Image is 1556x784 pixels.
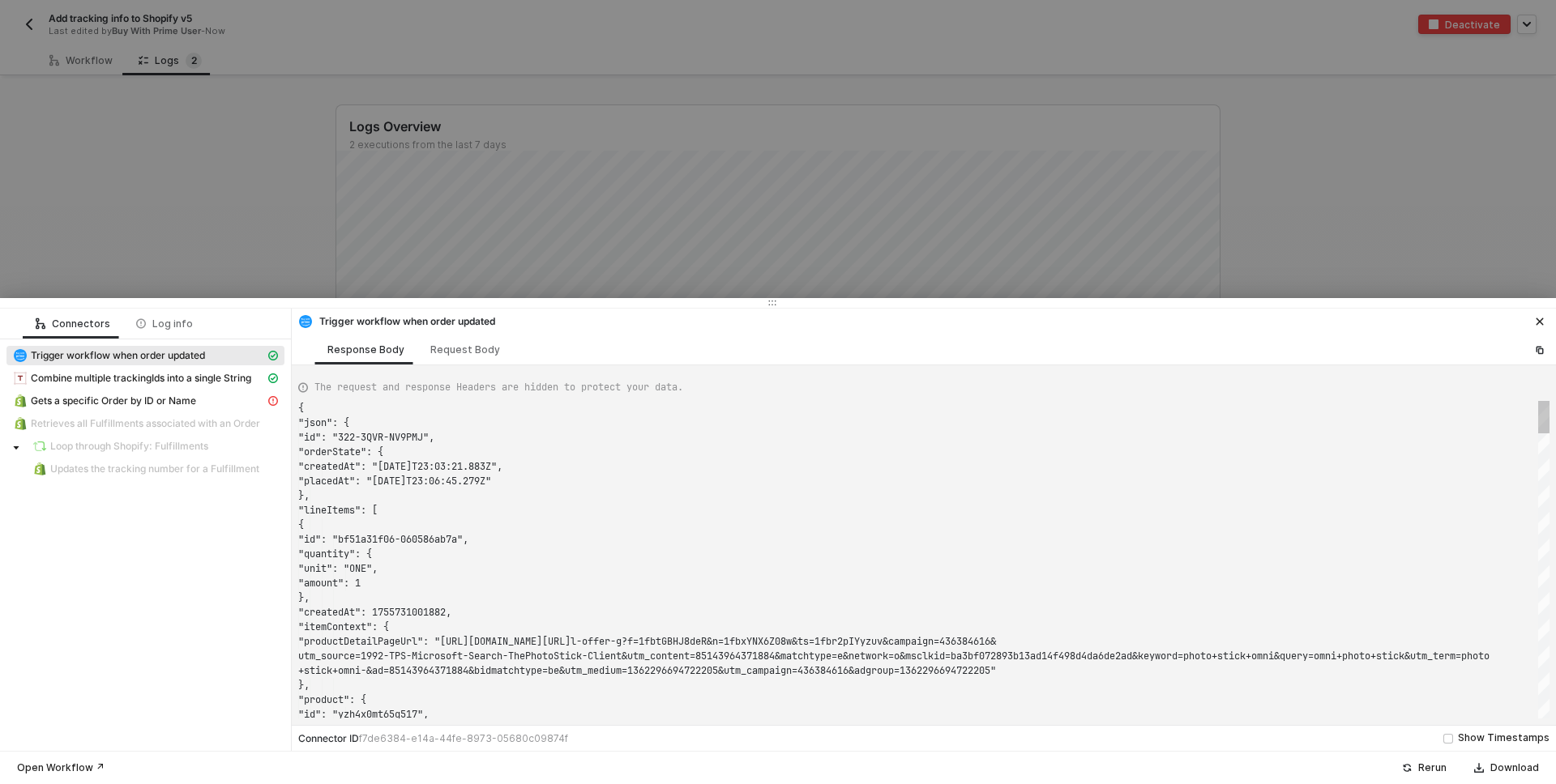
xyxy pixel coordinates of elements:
span: icon-download [1474,763,1484,773]
span: Gets a specific Order by ID or Name [6,391,284,411]
span: Combine multiple trackingIds into a single String [6,369,284,388]
span: }, [298,679,310,692]
img: integration-icon [299,315,312,328]
div: Show Timestamps [1458,731,1550,746]
span: icon-copy-paste [1535,345,1545,355]
span: "unit": "ONE", [298,562,378,575]
span: work=o&msclkid=ba3bf072893b13ad14f498d4da6de2ad&ke [866,650,1149,663]
span: "createdAt": 1755731001882, [298,606,451,619]
button: Open Workflow ↗ [6,758,115,778]
span: Retrieves all Fulfillments associated with an Order [31,417,260,430]
span: "id": "bf51a31f06-060586ab7a", [298,533,468,546]
span: f7de6384-e14a-44fe-8973-05680c09874f [359,732,568,744]
span: icon-exclamation [268,396,278,406]
textarea: Editor content;Press Alt+F1 for Accessibility Options. [298,401,299,415]
div: Download [1490,761,1539,774]
span: The request and response Headers are hidden to protect your data. [314,380,683,394]
img: integration-icon [14,372,27,385]
span: caret-down [12,444,20,452]
span: Loop through Shopify: Fulfillments [50,440,208,453]
span: "createdAt": "[DATE]T23:03:21.883Z", [298,460,502,473]
img: integration-icon [14,394,27,407]
span: yword=photo+stick+omni&query=omni+photo+stick&utm_ [1149,650,1433,663]
span: { [298,402,304,415]
span: -Client&utm_content=85143964371884&matchtype=e&net [582,650,866,663]
div: Connectors [36,317,110,330]
span: _medium=1362296694722205&utm_campaign=436384616&ad [582,664,866,677]
span: "id": "322-3QVR-NV9PMJ", [298,431,434,444]
span: { [298,518,304,531]
span: l-offer-g?f=1fbtGBHJ8deR&n=1fbxYNX6Z08w&ts=1fbr2pI [571,635,854,648]
img: integration-icon [33,462,46,475]
img: integration-icon [14,417,27,430]
div: Request Body [430,343,500,356]
div: Open Workflow ↗ [17,761,105,774]
span: icon-success-page [1402,763,1412,773]
span: icon-cards [268,373,278,383]
span: term=photo [1433,650,1490,663]
img: integration-icon [14,349,27,362]
span: Loop through Shopify: Fulfillments [26,437,284,456]
span: Trigger workflow when order updated [31,349,205,362]
span: "amount": 1 [298,577,361,590]
span: Trigger workflow when order updated [6,346,284,365]
div: Log info [136,317,193,330]
span: Updates the tracking number for a Fulfillment [26,459,284,479]
span: "placedAt": "[DATE]T23:06:45.279Z" [298,475,491,488]
span: "id": "yzh4x0mt65q517", [298,708,429,721]
div: Rerun [1418,761,1447,774]
button: Download [1464,758,1550,778]
div: Trigger workflow when order updated [298,314,495,329]
span: +stick+omni-&ad=85143964371884&bidmatchtype=be&utm [298,664,582,677]
span: "lineItems": [ [298,504,378,517]
span: "json": { [298,416,349,429]
span: }, [298,489,310,502]
span: }, [298,591,310,604]
span: Updates the tracking number for a Fulfillment [50,462,259,475]
span: Combine multiple trackingIds into a single String [31,372,251,385]
div: Response Body [327,343,404,356]
span: icon-drag-indicator [767,298,777,308]
span: "orderState": { [298,445,383,458]
span: icon-cards [268,351,278,360]
span: icon-logic [36,319,45,329]
span: icon-close [1535,317,1545,326]
span: [DOMAIN_NAME][URL] [468,635,571,648]
span: utm_source=1992-TPS-Microsoft-Search-ThePhotoStick [298,650,582,663]
span: Gets a specific Order by ID or Name [31,394,196,407]
span: Yyzuv&campaign=436384616& [854,635,996,648]
span: group=1362296694722205" [866,664,996,677]
button: Rerun [1391,758,1457,778]
span: Retrieves all Fulfillments associated with an Order [6,414,284,433]
div: Connector ID [298,732,568,745]
span: "quantity": { [298,548,372,560]
img: integration-icon [33,440,46,453]
span: "product": { [298,693,366,706]
span: "itemContext": { [298,620,389,633]
span: "productDetailPageUrl": "[URL] [298,635,468,648]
